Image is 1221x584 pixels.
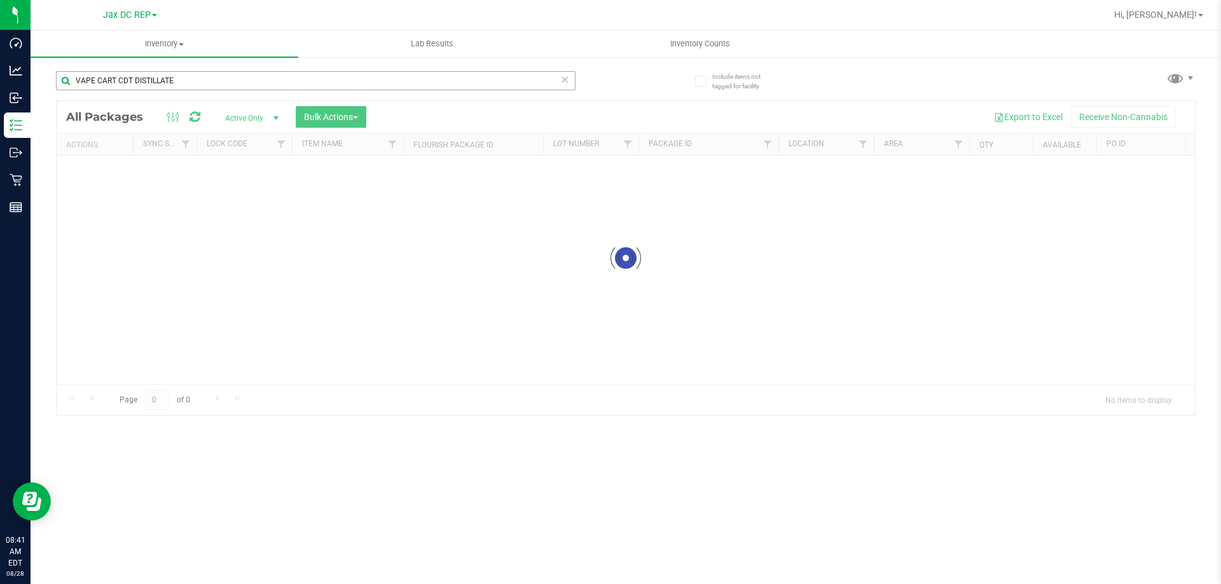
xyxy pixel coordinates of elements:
[566,31,834,57] a: Inventory Counts
[103,10,151,20] span: Jax DC REP
[10,173,22,186] inline-svg: Retail
[31,38,298,50] span: Inventory
[31,31,298,57] a: Inventory
[394,38,471,50] span: Lab Results
[56,71,576,90] input: Search Package ID, Item Name, SKU, Lot or Part Number...
[6,534,25,569] p: 08:41 AM EDT
[1114,10,1197,20] span: Hi, [PERSON_NAME]!
[10,146,22,159] inline-svg: Outbound
[653,38,747,50] span: Inventory Counts
[6,569,25,578] p: 08/28
[10,64,22,77] inline-svg: Analytics
[10,119,22,132] inline-svg: Inventory
[712,72,776,91] span: Include items not tagged for facility
[13,482,51,520] iframe: Resource center
[560,71,569,88] span: Clear
[10,37,22,50] inline-svg: Dashboard
[10,92,22,104] inline-svg: Inbound
[10,201,22,214] inline-svg: Reports
[298,31,566,57] a: Lab Results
